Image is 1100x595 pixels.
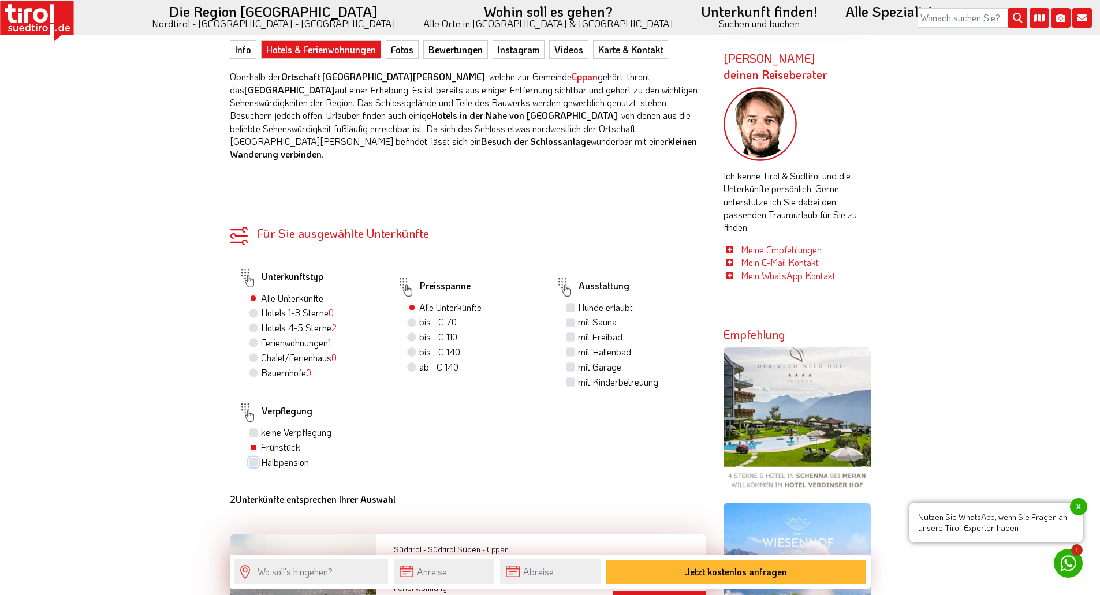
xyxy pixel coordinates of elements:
[701,18,818,28] small: Suchen und buchen
[234,559,388,584] input: Wo soll's hingehen?
[281,70,485,83] strong: Ortschaft [GEOGRAPHIC_DATA][PERSON_NAME]
[261,366,311,379] label: Bauernhöfe
[261,321,337,334] label: Hotels 4-5 Sterne
[578,346,631,358] label: mit Hallenbad
[423,18,673,28] small: Alle Orte in [GEOGRAPHIC_DATA] & [GEOGRAPHIC_DATA]
[724,347,871,494] img: verdinserhof.png
[244,84,335,96] strong: [GEOGRAPHIC_DATA]
[578,376,658,388] label: mit Kinderbetreuung
[230,493,396,505] b: Unterkünfte entsprechen Ihrer Auswahl
[230,227,706,239] div: Für Sie ausgewählte Unterkünfte
[238,399,312,426] label: Verpflegung
[481,135,591,147] strong: Besuch der Schlossanlage
[230,40,256,59] a: Info
[261,426,331,439] label: keine Verpflegung
[593,40,668,59] a: Karte & Kontakt
[724,87,871,282] div: Ich kenne Tirol & Südtirol und die Unterkünfte persönlich. Gerne unterstütze ich Sie dabei den pa...
[261,292,323,305] label: Alle Unterkünfte
[549,40,588,59] a: Videos
[578,331,622,343] label: mit Freibad
[423,40,488,59] a: Bewertungen
[238,265,323,291] label: Unterkunftstyp
[261,456,309,469] label: Halbpension
[431,109,617,121] strong: Hotels in der Nähe von [GEOGRAPHIC_DATA]
[1070,498,1087,515] span: x
[419,361,458,373] span: ab € 140
[261,336,331,349] label: Ferienwohnungen
[230,135,697,160] strong: kleinen Wanderung verbinden
[918,8,1027,28] input: Wonach suchen Sie?
[1054,549,1083,578] a: 1 Nutzen Sie WhatsApp, wenn Sie Fragen an unsere Tirol-Experten habenx
[500,559,601,584] input: Abreise
[331,351,337,364] span: 0
[306,366,311,379] span: 0
[555,274,629,301] label: Ausstattung
[578,361,621,373] label: mit Garage
[487,544,509,555] span: Eppan
[329,306,334,319] span: 0
[394,559,494,584] input: Anreise
[909,503,1083,542] span: Nutzen Sie WhatsApp, wenn Sie Fragen an unsere Tirol-Experten haben
[419,331,457,343] span: bis € 110
[397,274,471,301] label: Preisspanne
[724,67,827,82] span: deinen Reiseberater
[419,346,460,358] span: bis € 140
[261,351,337,364] label: Chalet/Ferienhaus
[1051,8,1071,28] i: Fotogalerie
[493,40,545,59] a: Instagram
[1071,544,1083,556] span: 1
[261,306,334,319] label: Hotels 1-3 Sterne
[724,87,797,161] img: frag-markus.png
[394,544,426,555] span: Südtirol -
[419,301,482,314] label: Alle Unterkünfte
[606,560,866,584] button: Jetzt kostenlos anfragen
[152,18,396,28] small: Nordtirol - [GEOGRAPHIC_DATA] - [GEOGRAPHIC_DATA]
[741,256,819,268] a: Mein E-Mail Kontakt
[572,70,598,83] a: Eppan
[741,244,822,256] a: Meine Empfehlungen
[328,336,331,349] span: 1
[428,544,485,555] span: Südtirol Süden -
[386,40,419,59] a: Fotos
[724,327,785,342] strong: Empfehlung
[230,70,706,161] p: Oberhalb der , welche zur Gemeinde gehört, thront das auf einer Erhebung. Es ist bereits aus eini...
[419,316,457,328] span: bis € 70
[578,316,617,328] label: mit Sauna
[1030,8,1049,28] i: Karte öffnen
[578,301,633,314] label: Hunde erlaubt
[724,51,827,82] strong: [PERSON_NAME]
[1072,8,1092,28] i: Kontakt
[331,321,337,334] span: 2
[261,40,381,59] a: Hotels & Ferienwohnungen
[261,441,300,454] label: Frühstück
[741,270,836,282] a: Mein WhatsApp Kontakt
[230,493,236,505] b: 2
